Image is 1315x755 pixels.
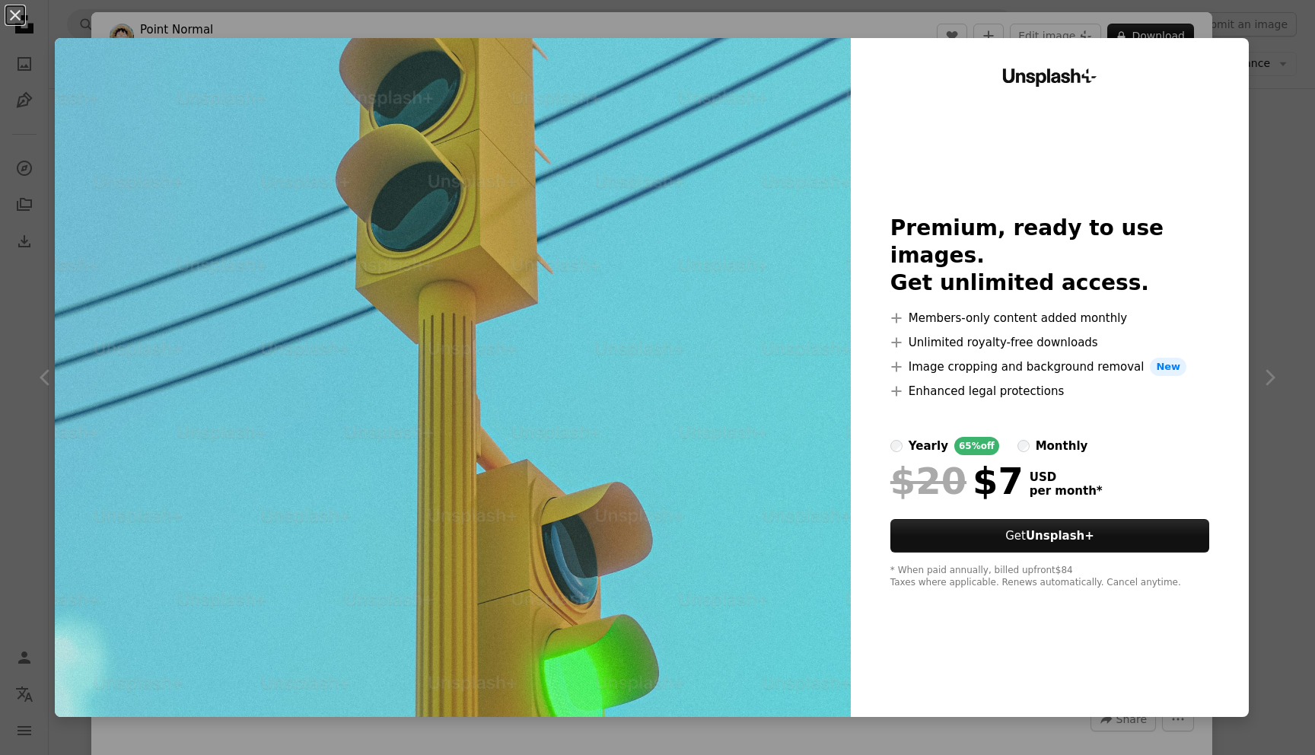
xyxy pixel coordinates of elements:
span: USD [1030,470,1103,484]
div: yearly [909,437,948,455]
input: yearly65%off [890,440,903,452]
span: New [1150,358,1186,376]
div: $7 [890,461,1024,501]
div: * When paid annually, billed upfront $84 Taxes where applicable. Renews automatically. Cancel any... [890,565,1209,589]
button: GetUnsplash+ [890,519,1209,553]
input: monthly [1017,440,1030,452]
div: 65% off [954,437,999,455]
li: Unlimited royalty-free downloads [890,333,1209,352]
span: per month * [1030,484,1103,498]
div: monthly [1036,437,1088,455]
li: Enhanced legal protections [890,382,1209,400]
li: Members-only content added monthly [890,309,1209,327]
span: $20 [890,461,966,501]
li: Image cropping and background removal [890,358,1209,376]
h2: Premium, ready to use images. Get unlimited access. [890,215,1209,297]
strong: Unsplash+ [1026,529,1094,543]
